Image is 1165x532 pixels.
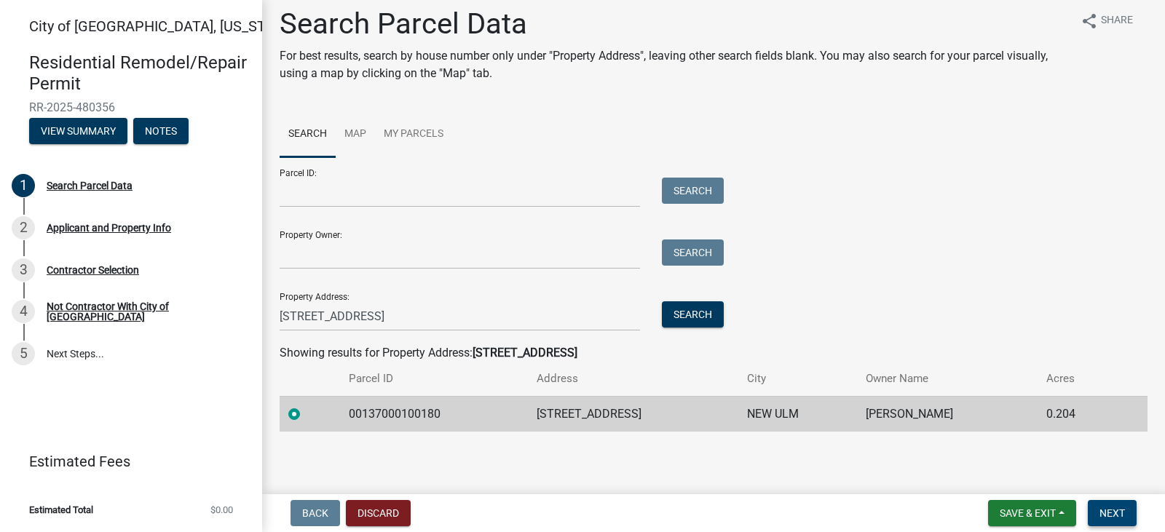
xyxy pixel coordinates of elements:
div: 5 [12,342,35,365]
strong: [STREET_ADDRESS] [473,346,577,360]
td: [PERSON_NAME] [857,396,1038,432]
td: 0.204 [1038,396,1118,432]
button: Next [1088,500,1137,526]
th: City [738,362,857,396]
div: Applicant and Property Info [47,223,171,233]
td: NEW ULM [738,396,857,432]
wm-modal-confirm: Notes [133,126,189,138]
h4: Residential Remodel/Repair Permit [29,52,250,95]
span: City of [GEOGRAPHIC_DATA], [US_STATE] [29,17,294,35]
h1: Search Parcel Data [280,7,1069,41]
a: My Parcels [375,111,452,158]
span: RR-2025-480356 [29,100,233,114]
button: Search [662,239,724,266]
td: [STREET_ADDRESS] [528,396,738,432]
a: Map [336,111,375,158]
th: Address [528,362,738,396]
button: Search [662,301,724,327]
span: Back [302,507,328,519]
a: Search [280,111,336,158]
p: For best results, search by house number only under "Property Address", leaving other search fiel... [280,47,1069,82]
span: Estimated Total [29,505,93,515]
span: Share [1101,12,1133,30]
wm-modal-confirm: Summary [29,126,127,138]
button: Back [291,500,340,526]
button: Search [662,178,724,204]
th: Parcel ID [340,362,528,396]
div: 2 [12,216,35,239]
div: Showing results for Property Address: [280,344,1148,362]
button: shareShare [1069,7,1145,35]
div: 1 [12,174,35,197]
td: 00137000100180 [340,396,528,432]
a: Estimated Fees [12,447,239,476]
div: 4 [12,300,35,323]
span: Next [1099,507,1125,519]
button: Save & Exit [988,500,1076,526]
button: View Summary [29,118,127,144]
th: Owner Name [857,362,1038,396]
div: Contractor Selection [47,265,139,275]
div: Not Contractor With City of [GEOGRAPHIC_DATA] [47,301,239,322]
button: Notes [133,118,189,144]
span: $0.00 [210,505,233,515]
div: 3 [12,258,35,282]
i: share [1081,12,1098,30]
div: Search Parcel Data [47,180,133,191]
span: Save & Exit [1000,507,1056,519]
button: Discard [346,500,411,526]
th: Acres [1038,362,1118,396]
